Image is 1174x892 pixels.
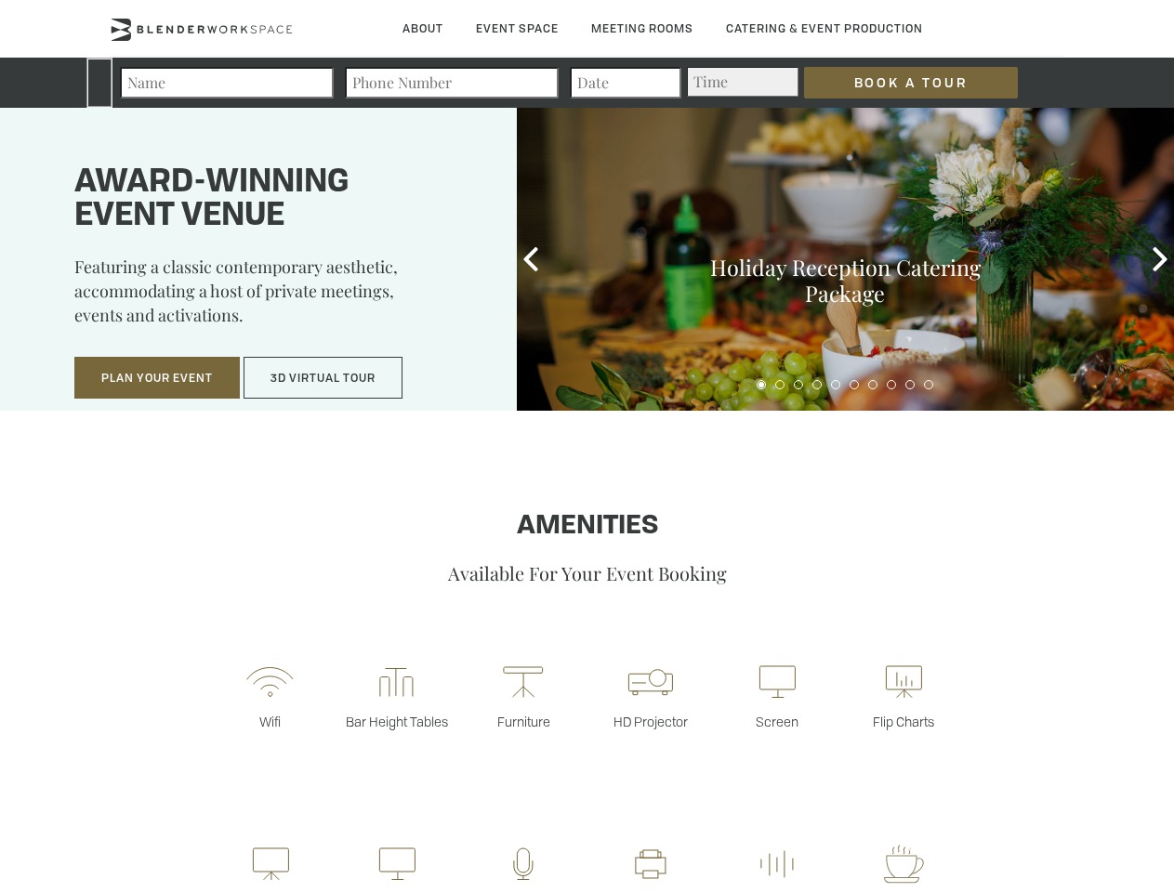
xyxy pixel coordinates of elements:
h1: Award-winning event venue [74,166,470,233]
p: Bar Height Tables [334,713,460,730]
input: Name [120,67,334,98]
p: Furniture [460,713,587,730]
input: Book a Tour [804,67,1018,98]
p: Available For Your Event Booking [59,560,1115,585]
a: Holiday Reception Catering Package [710,253,981,308]
p: Screen [714,713,840,730]
button: 3D Virtual Tour [244,357,402,400]
p: HD Projector [587,713,714,730]
input: Date [570,67,681,98]
input: Phone Number [345,67,559,98]
p: Wifi [206,713,333,730]
h1: Amenities [59,512,1115,542]
p: Featuring a classic contemporary aesthetic, accommodating a host of private meetings, events and ... [74,255,470,340]
p: Flip Charts [840,713,967,730]
button: Plan Your Event [74,357,240,400]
